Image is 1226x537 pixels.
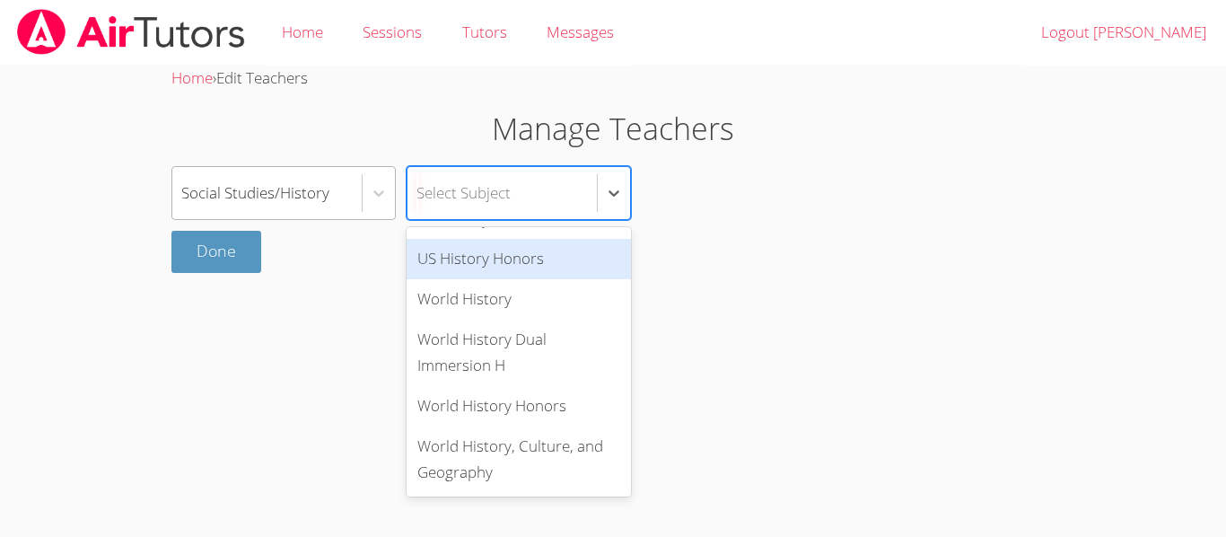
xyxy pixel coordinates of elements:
a: Done [171,231,261,273]
div: World History, Culture, and Geography [407,427,631,493]
div: World History Dual Immersion H [407,320,631,386]
div: Select Subject [416,180,511,206]
span: Edit Teachers [216,67,308,88]
h1: Manage Teachers [171,106,1055,152]
a: Home [171,67,213,88]
div: Social Studies/History [181,180,329,206]
div: › [171,66,1055,92]
div: US History Honors [407,239,631,279]
div: World History Honors [407,386,631,427]
div: World History [407,279,631,320]
img: airtutors_banner-c4298cdbf04f3fff15de1276eac7730deb9818008684d7c2e4769d2f7ddbe033.png [15,9,247,55]
span: Messages [547,22,614,42]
